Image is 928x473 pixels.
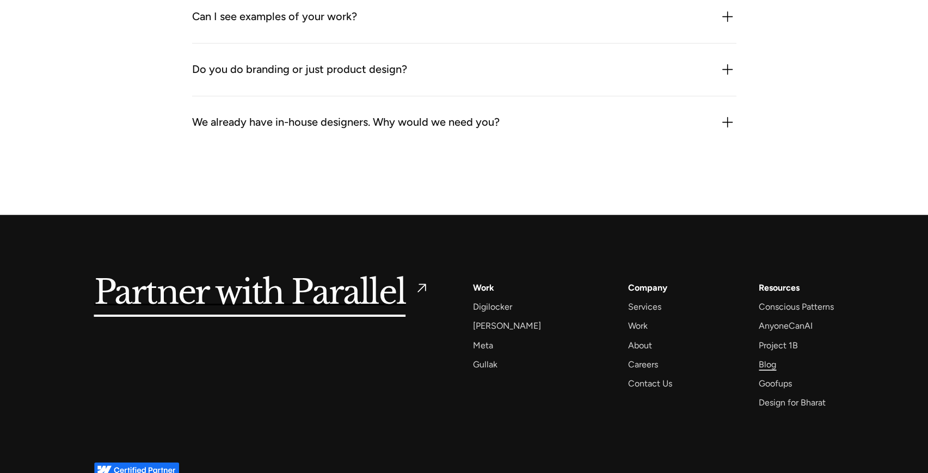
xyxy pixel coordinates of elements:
[759,395,826,410] a: Design for Bharat
[759,376,792,391] a: Goofups
[94,280,430,305] a: Partner with Parallel
[192,114,500,131] div: We already have in-house designers. Why would we need you?
[759,299,834,314] a: Conscious Patterns
[192,61,407,78] div: Do you do branding or just product design?
[628,376,672,391] a: Contact Us
[759,318,813,333] a: AnyoneCanAI
[473,338,493,353] a: Meta
[628,299,661,314] a: Services
[473,299,512,314] a: Digilocker
[628,318,648,333] a: Work
[628,338,652,353] a: About
[759,280,800,295] div: Resources
[473,318,541,333] a: [PERSON_NAME]
[759,357,776,372] a: Blog
[473,357,497,372] a: Gullak
[192,8,357,26] div: Can I see examples of your work?
[473,280,494,295] a: Work
[628,357,658,372] a: Careers
[94,280,406,305] h5: Partner with Parallel
[759,338,798,353] a: Project 1B
[628,280,667,295] a: Company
